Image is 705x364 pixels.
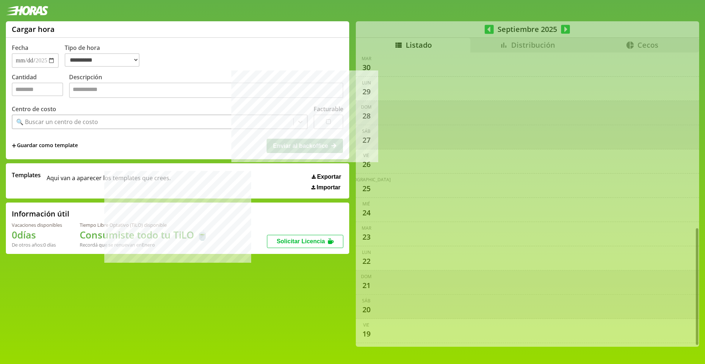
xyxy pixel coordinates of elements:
[65,53,140,67] select: Tipo de hora
[310,173,343,181] button: Exportar
[314,105,343,113] label: Facturable
[12,44,28,52] label: Fecha
[12,24,55,34] h1: Cargar hora
[12,222,62,228] div: Vacaciones disponibles
[276,238,325,244] span: Solicitar Licencia
[65,44,145,68] label: Tipo de hora
[12,171,41,179] span: Templates
[12,228,62,241] h1: 0 días
[12,142,16,150] span: +
[12,241,62,248] div: De otros años: 0 días
[16,118,98,126] div: 🔍 Buscar un centro de costo
[12,142,78,150] span: +Guardar como template
[80,241,208,248] div: Recordá que se renuevan en
[317,184,340,191] span: Importar
[12,73,69,100] label: Cantidad
[142,241,155,248] b: Enero
[69,73,343,100] label: Descripción
[80,228,208,241] h1: Consumiste todo tu TiLO 🍵
[80,222,208,228] div: Tiempo Libre Optativo (TiLO) disponible
[317,174,341,180] span: Exportar
[12,209,69,219] h2: Información útil
[12,105,56,113] label: Centro de costo
[6,6,48,15] img: logotipo
[267,235,343,248] button: Solicitar Licencia
[12,83,63,96] input: Cantidad
[47,171,171,191] span: Aqui van a aparecer los templates que crees.
[69,83,343,98] textarea: Descripción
